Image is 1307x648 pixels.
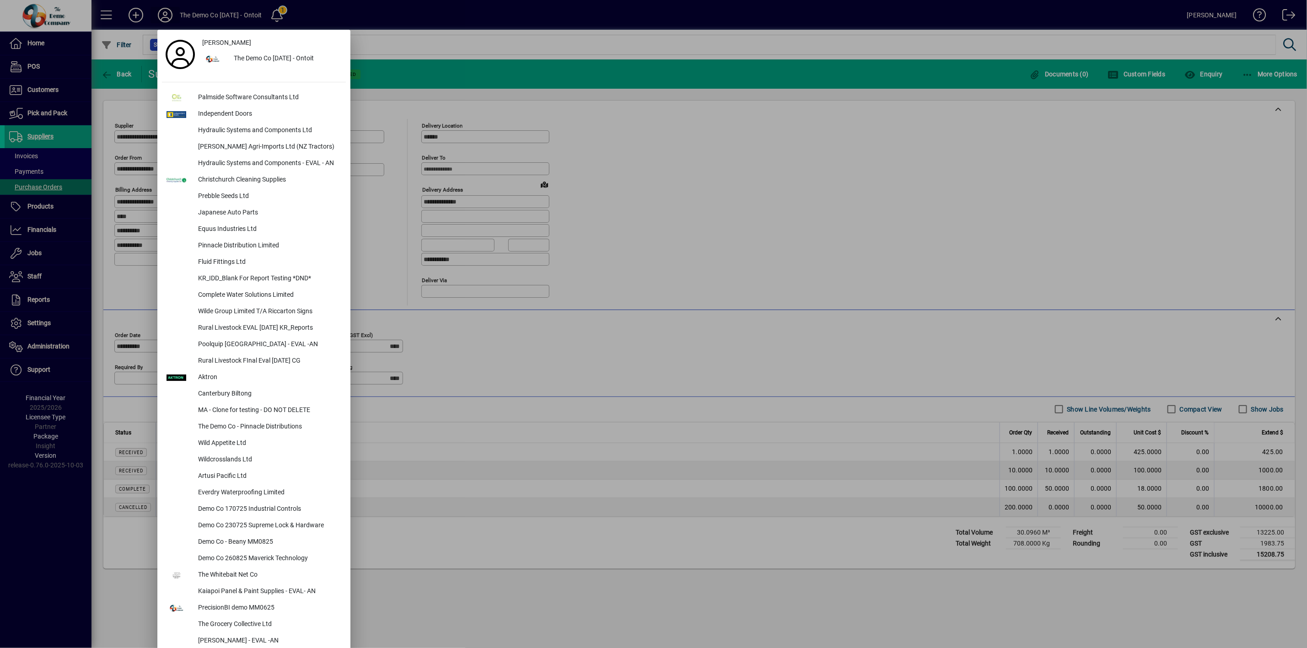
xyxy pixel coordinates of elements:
[162,435,346,452] button: Wild Appetite Ltd
[199,51,346,67] button: The Demo Co [DATE] - Ontoit
[191,584,346,600] div: Kaiapoi Panel & Paint Supplies - EVAL- AN
[162,238,346,254] button: Pinnacle Distribution Limited
[162,534,346,551] button: Demo Co - Beany MM0825
[191,551,346,567] div: Demo Co 260825 Maverick Technology
[191,205,346,221] div: Japanese Auto Parts
[191,90,346,106] div: Palmside Software Consultants Ltd
[191,567,346,584] div: The Whitebait Net Co
[191,452,346,468] div: Wildcrosslands Ltd
[162,46,199,63] a: Profile
[191,386,346,402] div: Canterbury Biltong
[191,238,346,254] div: Pinnacle Distribution Limited
[162,123,346,139] button: Hydraulic Systems and Components Ltd
[191,435,346,452] div: Wild Appetite Ltd
[162,205,346,221] button: Japanese Auto Parts
[191,468,346,485] div: Artusi Pacific Ltd
[191,271,346,287] div: KR_IDD_Blank For Report Testing *DND*
[162,468,346,485] button: Artusi Pacific Ltd
[162,419,346,435] button: The Demo Co - Pinnacle Distributions
[191,616,346,633] div: The Grocery Collective Ltd
[191,353,346,370] div: Rural Livestock FInal Eval [DATE] CG
[162,386,346,402] button: Canterbury Biltong
[191,139,346,155] div: [PERSON_NAME] Agri-Imports Ltd (NZ Tractors)
[162,188,346,205] button: Prebble Seeds Ltd
[162,106,346,123] button: Independent Doors
[191,600,346,616] div: PrecisionBI demo MM0625
[191,188,346,205] div: Prebble Seeds Ltd
[162,221,346,238] button: Equus Industries Ltd
[191,320,346,337] div: Rural Livestock EVAL [DATE] KR_Reports
[162,337,346,353] button: Poolquip [GEOGRAPHIC_DATA] - EVAL -AN
[162,172,346,188] button: Christchurch Cleaning Supplies
[191,518,346,534] div: Demo Co 230725 Supreme Lock & Hardware
[191,419,346,435] div: The Demo Co - Pinnacle Distributions
[162,551,346,567] button: Demo Co 260825 Maverick Technology
[162,353,346,370] button: Rural Livestock FInal Eval [DATE] CG
[191,501,346,518] div: Demo Co 170725 Industrial Controls
[191,172,346,188] div: Christchurch Cleaning Supplies
[191,337,346,353] div: Poolquip [GEOGRAPHIC_DATA] - EVAL -AN
[162,584,346,600] button: Kaiapoi Panel & Paint Supplies - EVAL- AN
[162,304,346,320] button: Wilde Group Limited T/A Riccarton Signs
[162,402,346,419] button: MA - Clone for testing - DO NOT DELETE
[162,320,346,337] button: Rural Livestock EVAL [DATE] KR_Reports
[199,34,346,51] a: [PERSON_NAME]
[191,221,346,238] div: Equus Industries Ltd
[191,123,346,139] div: Hydraulic Systems and Components Ltd
[191,304,346,320] div: Wilde Group Limited T/A Riccarton Signs
[162,567,346,584] button: The Whitebait Net Co
[191,254,346,271] div: Fluid Fittings Ltd
[162,139,346,155] button: [PERSON_NAME] Agri-Imports Ltd (NZ Tractors)
[162,600,346,616] button: PrecisionBI demo MM0625
[191,534,346,551] div: Demo Co - Beany MM0825
[162,616,346,633] button: The Grocery Collective Ltd
[162,518,346,534] button: Demo Co 230725 Supreme Lock & Hardware
[162,271,346,287] button: KR_IDD_Blank For Report Testing *DND*
[162,452,346,468] button: Wildcrosslands Ltd
[191,287,346,304] div: Complete Water Solutions Limited
[162,370,346,386] button: Aktron
[162,485,346,501] button: Everdry Waterproofing Limited
[191,155,346,172] div: Hydraulic Systems and Components - EVAL - AN
[162,155,346,172] button: Hydraulic Systems and Components - EVAL - AN
[226,51,346,67] div: The Demo Co [DATE] - Ontoit
[162,254,346,271] button: Fluid Fittings Ltd
[191,485,346,501] div: Everdry Waterproofing Limited
[162,287,346,304] button: Complete Water Solutions Limited
[202,38,251,48] span: [PERSON_NAME]
[191,402,346,419] div: MA - Clone for testing - DO NOT DELETE
[162,501,346,518] button: Demo Co 170725 Industrial Controls
[162,90,346,106] button: Palmside Software Consultants Ltd
[191,106,346,123] div: Independent Doors
[191,370,346,386] div: Aktron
